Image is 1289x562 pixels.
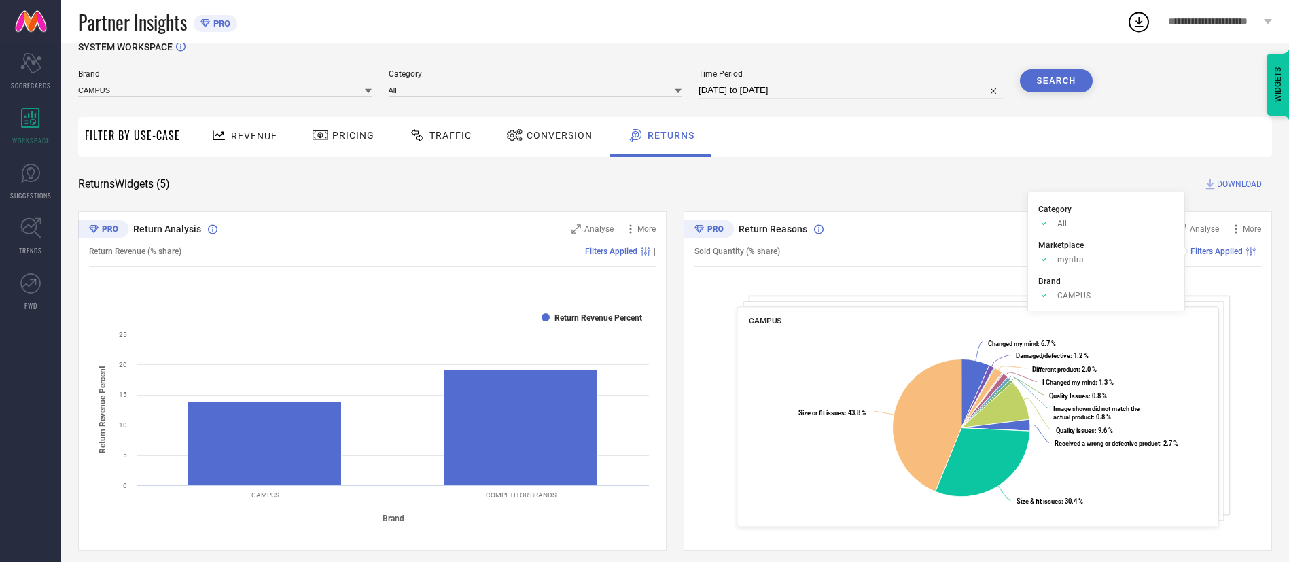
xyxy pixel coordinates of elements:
text: : 2.0 % [1032,366,1097,373]
span: More [637,224,656,234]
text: 20 [119,361,127,368]
tspan: Damaged/defective [1016,352,1070,359]
span: Return Analysis [133,224,201,234]
span: Time Period [699,69,1003,79]
text: : 30.4 % [1017,497,1083,505]
div: Premium [684,220,734,241]
span: SYSTEM WORKSPACE [78,41,173,52]
span: Brand [78,69,372,79]
tspan: Return Revenue Percent [98,366,107,453]
div: Open download list [1127,10,1151,34]
text: 15 [119,391,127,398]
span: Analyse [1190,224,1219,234]
input: Select time period [699,82,1003,99]
span: | [654,247,656,256]
text: 10 [119,421,127,429]
tspan: Quality Issues [1049,392,1089,400]
text: 5 [123,451,127,459]
span: Pricing [332,130,374,141]
span: Returns Widgets ( 5 ) [78,177,170,191]
span: | [1259,247,1261,256]
span: CAMPUS [749,316,781,326]
div: Premium [78,220,128,241]
span: SUGGESTIONS [10,190,52,200]
span: Filters Applied [585,247,637,256]
text: : 43.8 % [798,409,866,417]
text: : 1.2 % [1016,352,1089,359]
span: Revenue [231,130,277,141]
span: Analyse [584,224,614,234]
text: : 6.7 % [988,340,1056,347]
tspan: Received a wrong or defective product [1055,440,1160,447]
span: Category [1038,205,1072,214]
span: SCORECARDS [11,80,51,90]
text: COMPETITOR BRANDS [486,491,557,499]
span: Conversion [527,130,593,141]
span: myntra [1057,255,1084,264]
text: : 0.8 % [1053,405,1140,421]
span: Sold Quantity (% share) [694,247,780,256]
span: Traffic [429,130,472,141]
text: 0 [123,482,127,489]
tspan: Image shown did not match the actual product [1053,405,1140,421]
text: : 2.7 % [1055,440,1178,447]
tspan: Different product [1032,366,1078,373]
button: Search [1020,69,1093,92]
span: Filters Applied [1190,247,1243,256]
span: PRO [210,18,230,29]
text: : 1.3 % [1042,379,1114,386]
text: : 9.6 % [1056,427,1113,434]
span: More [1243,224,1261,234]
text: CAMPUS [251,491,279,499]
span: Partner Insights [78,8,187,36]
tspan: Quality issues [1056,427,1095,434]
span: CAMPUS [1057,291,1091,300]
span: WORKSPACE [12,135,50,145]
span: Return Reasons [739,224,807,234]
span: DOWNLOAD [1217,177,1262,191]
tspan: Size & fit issues [1017,497,1061,505]
text: : 0.8 % [1049,392,1107,400]
text: 25 [119,331,127,338]
span: FWD [24,300,37,311]
span: All [1057,219,1067,228]
span: Marketplace [1038,241,1084,250]
span: Filter By Use-Case [85,127,180,143]
span: Brand [1038,277,1061,286]
text: Return Revenue Percent [554,313,642,323]
tspan: Changed my mind [988,340,1038,347]
svg: Zoom [571,224,581,234]
span: Return Revenue (% share) [89,247,181,256]
span: TRENDS [19,245,42,256]
tspan: Size or fit issues [798,409,845,417]
tspan: I Changed my mind [1042,379,1095,386]
span: Returns [648,130,694,141]
tspan: Brand [383,514,404,523]
span: Category [389,69,682,79]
